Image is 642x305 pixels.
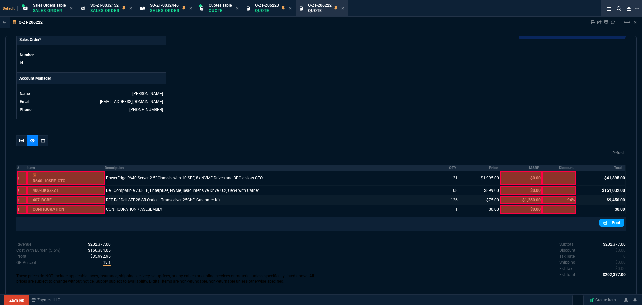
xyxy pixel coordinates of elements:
[576,165,625,171] th: Total
[150,8,180,13] p: Sales Order
[20,53,34,57] span: Number
[16,260,36,266] p: With Burden (5.5%)
[27,165,105,171] th: Item
[559,241,575,247] p: undefined
[586,295,619,305] a: Create Item
[100,99,163,104] a: [EMAIL_ADDRESS][DOMAIN_NAME]
[609,265,626,272] p: spec.value
[129,107,163,112] a: 469-609-4841
[623,254,626,259] span: 0
[559,253,575,259] p: undefined
[17,165,27,171] th: #
[635,5,639,12] nx-icon: Open New Tab
[609,247,626,253] p: spec.value
[597,241,626,247] p: spec.value
[599,219,624,227] a: Print
[82,241,111,247] p: spec.value
[20,99,29,104] span: Email
[604,5,614,13] nx-icon: Split Panels
[90,8,120,13] p: Sales Order
[88,242,111,247] span: Revenue
[16,273,321,284] p: These prices do NOT include applicable taxes, insurance, shipping, delivery, setup fees, or any c...
[459,165,500,171] th: Price
[90,3,119,8] span: SO-ZT-0032152
[161,53,163,57] a: --
[603,242,626,247] span: 202377
[17,73,166,84] p: Account Manager
[624,5,633,13] nx-icon: Close Workbench
[161,61,163,65] a: --
[542,165,576,171] th: Discount
[617,253,626,259] p: spec.value
[105,165,439,171] th: Description
[289,6,292,11] nx-icon: Close Tab
[82,247,111,253] p: spec.value
[19,60,163,66] tr: undefined
[70,6,73,11] nx-icon: Close Tab
[129,6,132,11] nx-icon: Close Tab
[19,106,163,113] tr: undefined
[33,8,66,13] p: Sales Order
[439,165,459,171] th: QTY
[255,8,279,13] p: Quote
[615,266,626,271] span: 0
[189,6,192,11] nx-icon: Close Tab
[16,253,26,259] p: With Burden (5.5%)
[603,272,626,277] span: 202377
[17,34,166,45] p: Sales Order*
[612,151,626,155] a: Refresh
[615,260,626,265] span: 0
[559,259,575,265] p: undefined
[614,5,624,13] nx-icon: Search
[634,20,637,25] a: Hide Workbench
[132,91,163,96] a: [PERSON_NAME]
[209,3,232,8] span: Quotes Table
[20,61,23,65] span: id
[308,3,332,8] span: Q-ZT-206222
[3,20,6,25] nx-icon: Back to Table
[150,3,179,8] span: SO-ZT-0032446
[559,247,575,253] p: undefined
[103,259,111,266] span: With Burden (5.5%)
[19,20,43,25] p: Q-ZT-206222
[559,272,575,278] p: undefined
[16,247,60,253] p: Cost With Burden (5.5%)
[88,248,111,253] span: Cost With Burden (5.5%)
[20,107,31,112] span: Phone
[16,241,31,247] p: Revenue
[559,265,572,272] p: undefined
[19,52,163,58] tr: undefined
[609,259,626,265] p: spec.value
[209,8,232,13] p: Quote
[33,3,66,8] span: Sales Orders Table
[255,3,279,8] span: Q-ZT-206223
[623,18,631,26] mat-icon: Example home icon
[597,272,626,278] p: spec.value
[20,91,30,96] span: Name
[90,254,111,259] span: With Burden (5.5%)
[500,165,542,171] th: MSRP
[341,6,344,11] nx-icon: Close Tab
[29,297,62,303] a: msbcCompanyName
[97,259,111,266] p: spec.value
[84,253,111,259] p: spec.value
[19,90,163,97] tr: undefined
[3,6,18,11] span: Default
[19,98,163,105] tr: undefined
[236,6,239,11] nx-icon: Close Tab
[615,248,626,253] span: 0
[308,8,332,13] p: Quote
